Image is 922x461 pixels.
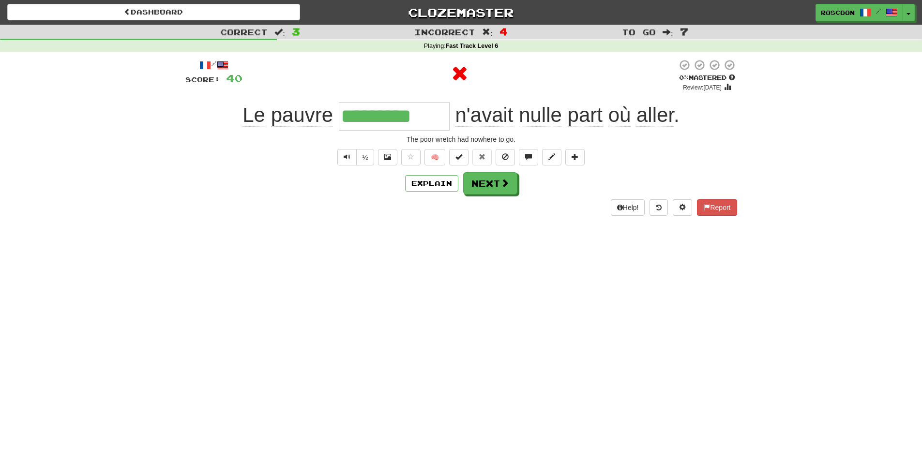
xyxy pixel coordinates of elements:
[472,149,492,165] button: Reset to 0% Mastered (alt+r)
[315,4,607,21] a: Clozemaster
[821,8,855,17] span: Roscoon
[274,28,285,36] span: :
[496,149,515,165] button: Ignore sentence (alt+i)
[271,104,333,127] span: pauvre
[292,26,300,37] span: 3
[568,104,603,127] span: part
[697,199,737,216] button: Report
[424,149,445,165] button: 🧠
[337,149,357,165] button: Play sentence audio (ctl+space)
[680,26,688,37] span: 7
[242,104,265,127] span: Le
[405,175,458,192] button: Explain
[876,8,881,15] span: /
[449,149,469,165] button: Set this sentence to 100% Mastered (alt+m)
[683,84,722,91] small: Review: [DATE]
[446,43,499,49] strong: Fast Track Level 6
[7,4,300,20] a: Dashboard
[608,104,631,127] span: où
[611,199,645,216] button: Help!
[185,75,220,84] span: Score:
[414,27,475,37] span: Incorrect
[335,149,375,165] div: Text-to-speech controls
[378,149,397,165] button: Show image (alt+x)
[499,26,508,37] span: 4
[226,72,242,84] span: 40
[401,149,421,165] button: Favorite sentence (alt+f)
[565,149,585,165] button: Add to collection (alt+a)
[482,28,493,36] span: :
[450,104,680,127] span: .
[622,27,656,37] span: To go
[356,149,375,165] button: ½
[650,199,668,216] button: Round history (alt+y)
[816,4,903,21] a: Roscoon /
[455,104,513,127] span: n'avait
[220,27,268,37] span: Correct
[185,134,737,144] div: The poor wretch had nowhere to go.
[463,172,517,194] button: Next
[679,74,689,81] span: 0 %
[542,149,561,165] button: Edit sentence (alt+d)
[677,74,737,82] div: Mastered
[519,149,538,165] button: Discuss sentence (alt+u)
[519,104,562,127] span: nulle
[663,28,673,36] span: :
[636,104,674,127] span: aller
[185,59,242,71] div: /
